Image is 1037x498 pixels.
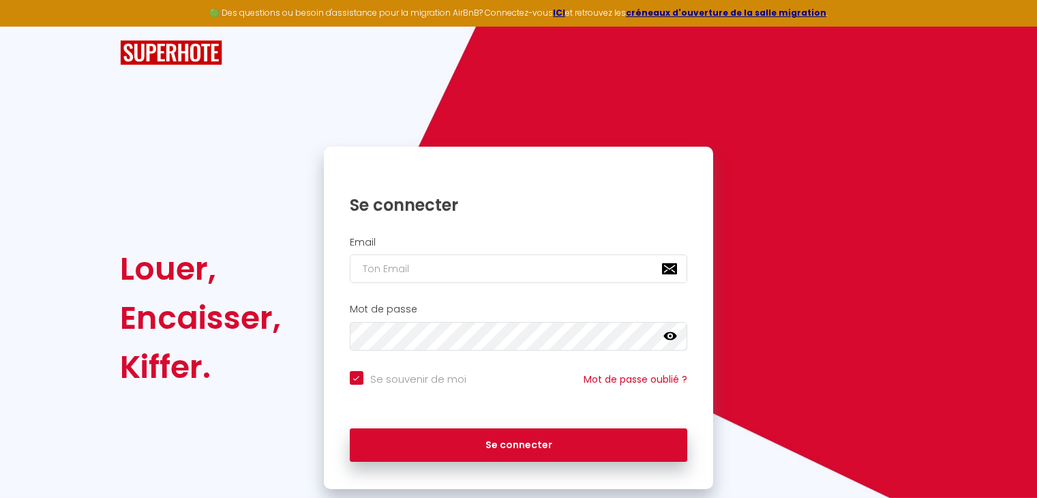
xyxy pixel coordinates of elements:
[584,372,687,386] a: Mot de passe oublié ?
[120,293,281,342] div: Encaisser,
[350,254,688,283] input: Ton Email
[350,428,688,463] button: Se connecter
[350,304,688,315] h2: Mot de passe
[120,244,281,293] div: Louer,
[626,7,826,18] a: créneaux d'ouverture de la salle migration
[553,7,565,18] a: ICI
[350,237,688,248] h2: Email
[350,194,688,216] h1: Se connecter
[120,40,222,65] img: SuperHote logo
[120,342,281,392] div: Kiffer.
